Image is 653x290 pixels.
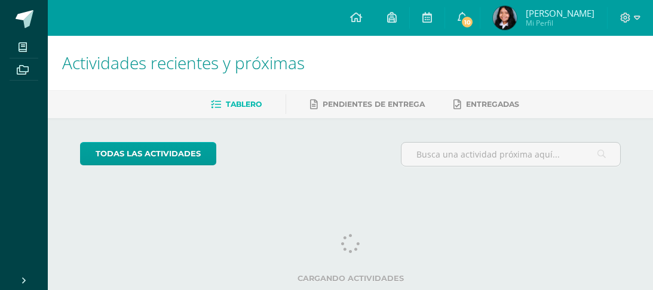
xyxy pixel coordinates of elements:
[466,100,519,109] span: Entregadas
[493,6,517,30] img: e06478ebbffd8e5b82f9a849be462b47.png
[526,7,594,19] span: [PERSON_NAME]
[401,143,620,166] input: Busca una actividad próxima aquí...
[211,95,262,114] a: Tablero
[323,100,425,109] span: Pendientes de entrega
[80,142,216,165] a: todas las Actividades
[226,100,262,109] span: Tablero
[310,95,425,114] a: Pendientes de entrega
[461,16,474,29] span: 10
[80,274,621,283] label: Cargando actividades
[453,95,519,114] a: Entregadas
[62,51,305,74] span: Actividades recientes y próximas
[526,18,594,28] span: Mi Perfil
